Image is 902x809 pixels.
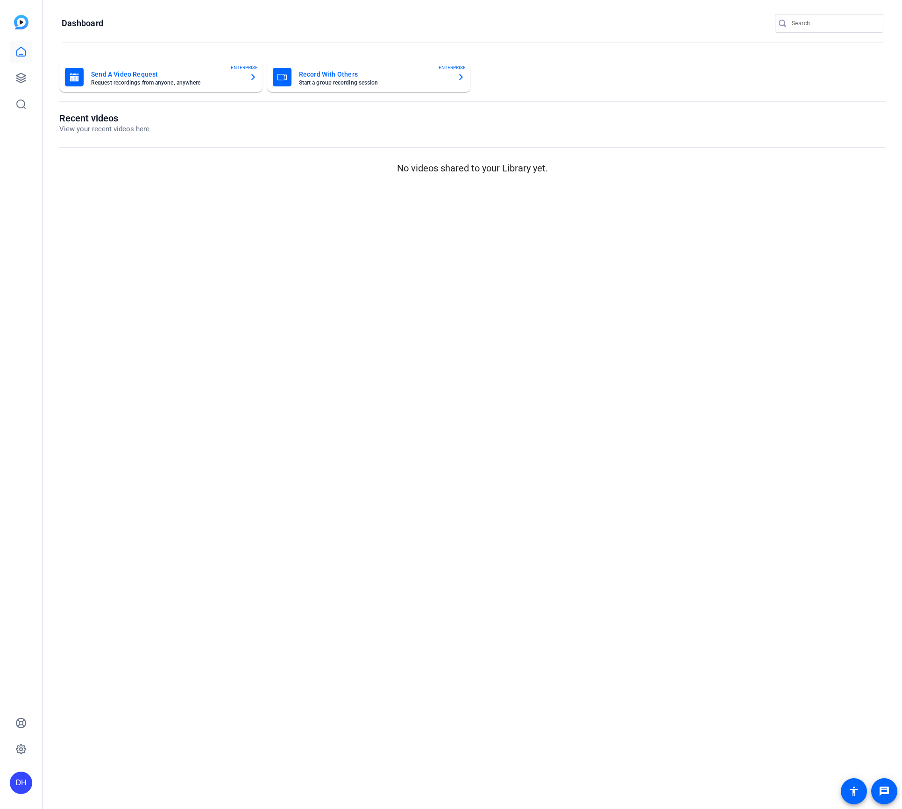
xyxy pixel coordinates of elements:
[267,62,470,92] button: Record With OthersStart a group recording sessionENTERPRISE
[62,18,103,29] h1: Dashboard
[91,69,242,80] mat-card-title: Send A Video Request
[59,62,263,92] button: Send A Video RequestRequest recordings from anyone, anywhereENTERPRISE
[10,772,32,794] div: DH
[299,69,450,80] mat-card-title: Record With Others
[879,786,890,797] mat-icon: message
[792,18,876,29] input: Search
[439,64,466,71] span: ENTERPRISE
[848,786,859,797] mat-icon: accessibility
[59,113,149,124] h1: Recent videos
[91,80,242,85] mat-card-subtitle: Request recordings from anyone, anywhere
[14,15,28,29] img: blue-gradient.svg
[59,124,149,135] p: View your recent videos here
[299,80,450,85] mat-card-subtitle: Start a group recording session
[231,64,258,71] span: ENTERPRISE
[59,161,886,175] p: No videos shared to your Library yet.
